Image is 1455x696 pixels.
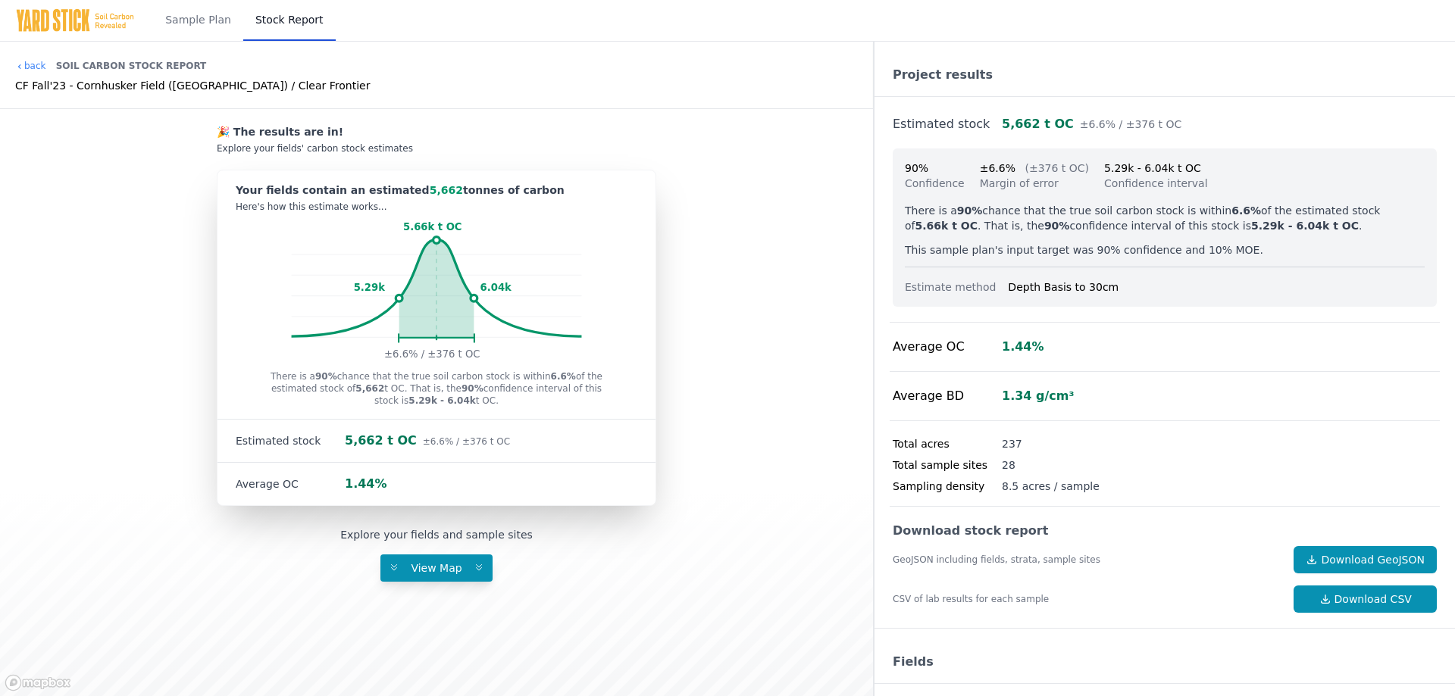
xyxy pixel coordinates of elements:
div: Average OC [893,338,1002,356]
div: 28 [1002,457,1015,473]
strong: 5.66k t OC [915,220,978,232]
div: 5,662 t OC [345,432,510,450]
span: ±6.6% / ±376 t OC [1080,118,1182,130]
div: Margin of error [980,176,1089,191]
span: (±376 t OC) [1025,162,1089,174]
a: Download GeoJSON [1294,546,1437,573]
p: There is a chance that the true soil carbon stock is within of the estimated stock of t OC. That ... [267,370,606,407]
tspan: 5.29k [354,282,385,293]
strong: 5.29k - 6.04k [408,395,476,406]
a: back [15,60,46,72]
strong: 6.6% [551,371,576,382]
a: Project results [893,67,993,82]
div: GeoJSON including fields, strata, sample sites [893,554,1281,566]
strong: 90% [315,371,337,382]
p: This sample plan's input target was 90% confidence and 10% MOE. [905,242,1425,257]
tspan: 6.04k [480,282,512,293]
p: There is a chance that the true soil carbon stock is within of the estimated stock of . That is, ... [905,203,1425,233]
div: Fields [875,641,1455,684]
div: Explore your fields' carbon stock estimates [217,142,656,154]
span: ±6.6% / ±376 t OC [423,436,510,447]
div: 1.44% [345,475,387,493]
tspan: 5.66k t OC [403,221,462,233]
div: Confidence interval [1104,176,1208,191]
span: 5.29k - 6.04k t OC [1104,162,1201,174]
div: CF Fall'23 - Cornhusker Field ([GEOGRAPHIC_DATA]) / Clear Frontier [15,78,370,93]
strong: 90% [462,383,483,394]
div: Average OC [236,476,345,492]
div: Depth Basis to 30cm [1008,279,1425,295]
strong: 6.6% [1231,204,1261,217]
div: Total acres [893,436,1002,451]
div: Explore your fields and sample sites [340,527,533,542]
div: 5,662 t OC [1002,115,1181,133]
div: Sampling density [893,479,1002,494]
div: 237 [1002,436,1022,451]
div: Total sample sites [893,457,1002,473]
div: Download stock report [893,522,1437,540]
strong: 90% [1044,220,1070,232]
div: Estimated stock [236,433,345,448]
a: Download CSV [1294,585,1437,613]
tspan: ±6.6% / ±376 t OC [384,348,480,360]
div: Soil Carbon Stock Report [56,54,207,78]
div: 1.44% [1002,338,1044,356]
a: Estimated stock [893,117,990,131]
div: Estimate method [905,279,1008,295]
div: Here's how this estimate works... [236,201,637,213]
span: 5,662 [430,184,463,196]
img: Yard Stick Logo [15,8,135,33]
div: Average BD [893,387,1002,405]
div: Confidence [905,176,965,191]
button: View Map [380,554,493,582]
strong: 90% [957,204,983,217]
div: 8.5 acres / sample [1002,479,1100,494]
span: 90% [905,162,928,174]
div: Your fields contain an estimated tonnes of carbon [236,183,637,198]
div: CSV of lab results for each sample [893,593,1281,605]
span: ±6.6% [980,162,1015,174]
strong: 5.29k - 6.04k t OC [1251,220,1359,232]
span: View Map [402,562,471,574]
div: 🎉 The results are in! [217,124,656,139]
div: 1.34 g/cm³ [1002,387,1075,405]
strong: 5,662 [355,383,384,394]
